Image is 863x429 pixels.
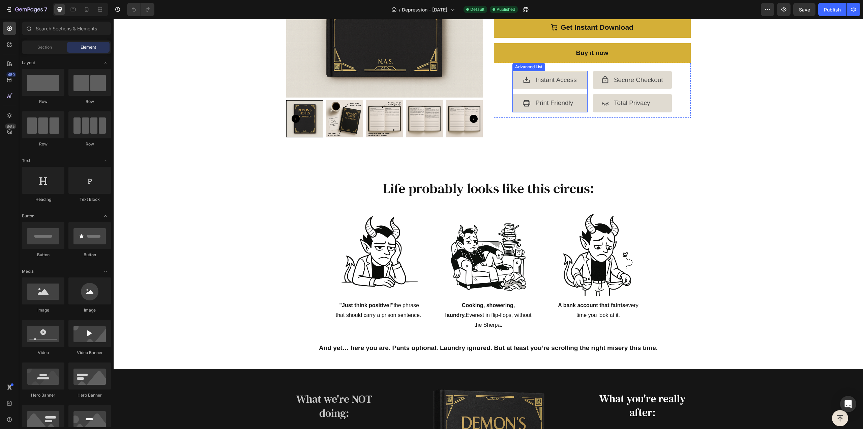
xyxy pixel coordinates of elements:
[22,99,64,105] div: Row
[22,350,64,356] div: Video
[22,141,64,147] div: Row
[3,3,50,16] button: 7
[22,213,34,219] span: Button
[818,3,846,16] button: Publish
[500,55,549,67] p: Secure Checkout
[178,373,263,402] h2: What we're NOT doing:
[68,252,111,258] div: Button
[68,141,111,147] div: Row
[68,99,111,105] div: Row
[462,28,495,40] div: Buy it now
[178,96,186,104] button: Carousel Back Arrow
[481,372,577,402] h2: What you're really after:
[81,44,96,50] span: Element
[68,307,111,313] div: Image
[114,19,863,429] iframe: Design area
[440,282,530,301] p: every time you look at it.
[245,160,505,179] h2: Life probably looks like this circus:
[402,6,447,13] span: Depression - [DATE]
[22,307,64,313] div: Image
[447,2,520,15] div: Get Instant Download
[356,96,364,104] button: Carousel Next Arrow
[37,44,52,50] span: Section
[22,196,64,203] div: Heading
[329,190,420,281] img: gempages_567543297145308201-b0eabfe4-0e56-4033-995f-5d9a1d66d0cd.png
[68,350,111,356] div: Video Banner
[5,124,16,129] div: Beta
[444,284,511,289] strong: A bank account that faints
[22,60,35,66] span: Layout
[6,72,16,77] div: 450
[497,6,515,12] span: Published
[68,392,111,398] div: Hero Banner
[332,284,401,299] strong: Cooking, showering, laundry.
[22,22,111,35] input: Search Sections & Elements
[380,24,577,44] button: Buy it now
[6,323,744,335] p: And yet… here you are. Pants optional. Laundry ignored. But at least you’re scrolling the right m...
[500,78,549,90] p: Total Privacy
[840,396,856,412] div: Open Intercom Messenger
[422,78,463,90] p: Print Friendly
[100,57,111,68] span: Toggle open
[68,196,111,203] div: Text Block
[439,190,530,281] img: gempages_567543297145308201-50c34673-4543-4146-b252-03cc5fa2d738.png
[220,282,310,301] p: the phrase that should carry a prison sentence.
[399,6,400,13] span: /
[22,252,64,258] div: Button
[22,158,30,164] span: Text
[22,268,34,274] span: Media
[100,266,111,277] span: Toggle open
[44,5,47,14] p: 7
[226,284,280,289] strong: "Just think positive!"
[470,6,484,12] span: Default
[422,55,463,67] p: Instant Access
[824,6,841,13] div: Publish
[100,155,111,166] span: Toggle open
[100,211,111,221] span: Toggle open
[22,392,64,398] div: Hero Banner
[793,3,815,16] button: Save
[219,190,310,281] img: gempages_567543297145308201-9bec7b54-cd58-4a99-b008-819219a21ac8.png
[127,3,154,16] div: Undo/Redo
[799,7,810,12] span: Save
[330,282,420,311] p: Everest in flip-flops, without the Sherpa.
[400,45,430,51] div: Advanced List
